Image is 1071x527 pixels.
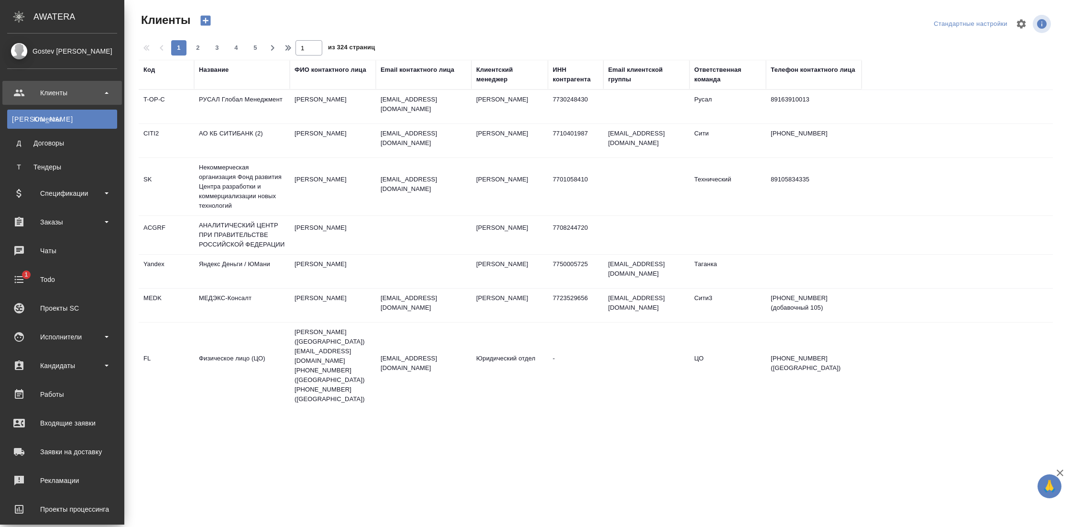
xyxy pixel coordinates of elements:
td: 7730248430 [548,90,603,123]
div: split button [931,17,1010,32]
td: ЦО [689,349,766,382]
a: Чаты [2,239,122,263]
div: Todo [7,272,117,287]
p: [PHONE_NUMBER] ([GEOGRAPHIC_DATA]) [771,354,857,373]
td: Некоммерческая организация Фонд развития Центра разработки и коммерциализации новых технологий [194,158,290,215]
td: АНАЛИТИЧЕСКИЙ ЦЕНТР ПРИ ПРАВИТЕЛЬСТВЕ РОССИЙСКОЙ ФЕДЕРАЦИИ [194,216,290,254]
td: [PERSON_NAME] [471,90,548,123]
div: Проекты процессинга [7,502,117,516]
a: 1Todo [2,268,122,292]
div: Договоры [12,138,112,148]
button: Создать [194,12,217,29]
a: Рекламации [2,469,122,493]
a: Работы [2,382,122,406]
div: ФИО контактного лица [295,65,366,75]
button: 5 [248,40,263,56]
p: [PHONE_NUMBER] [771,129,857,138]
div: Проекты SC [7,301,117,315]
span: 🙏 [1041,476,1058,496]
td: 7723529656 [548,289,603,322]
td: Юридический отдел [471,349,548,382]
div: Название [199,65,229,75]
span: 4 [229,43,244,53]
td: MEDK [139,289,194,322]
p: [EMAIL_ADDRESS][DOMAIN_NAME] [381,175,467,194]
td: [PERSON_NAME] [290,170,376,203]
td: Физическое лицо (ЦО) [194,349,290,382]
button: 2 [190,40,206,56]
div: Клиенты [7,86,117,100]
div: Исполнители [7,330,117,344]
td: - [548,349,603,382]
td: [PERSON_NAME] [471,289,548,322]
td: 7710401987 [548,124,603,157]
td: Русал [689,90,766,123]
p: [EMAIL_ADDRESS][DOMAIN_NAME] [381,293,467,313]
td: T-OP-C [139,90,194,123]
a: Входящие заявки [2,411,122,435]
td: 7701058410 [548,170,603,203]
div: Клиентский менеджер [476,65,543,84]
span: 5 [248,43,263,53]
div: Заявки на доставку [7,445,117,459]
td: МЕДЭКС-Консалт [194,289,290,322]
td: [EMAIL_ADDRESS][DOMAIN_NAME] [603,124,689,157]
td: [PERSON_NAME] [471,124,548,157]
td: Таганка [689,255,766,288]
p: 89105834335 [771,175,857,184]
div: Email контактного лица [381,65,454,75]
span: 2 [190,43,206,53]
span: Настроить таблицу [1010,12,1033,35]
td: [PERSON_NAME] [471,255,548,288]
div: Кандидаты [7,359,117,373]
td: [PERSON_NAME] [471,170,548,203]
td: [PERSON_NAME] [471,218,548,252]
td: SK [139,170,194,203]
div: Ответственная команда [694,65,761,84]
td: Сити [689,124,766,157]
div: Заказы [7,215,117,229]
td: FL [139,349,194,382]
td: [PERSON_NAME] [290,124,376,157]
span: из 324 страниц [328,42,375,56]
p: [EMAIL_ADDRESS][DOMAIN_NAME] [381,129,467,148]
a: Проекты процессинга [2,497,122,521]
div: Чаты [7,244,117,258]
td: [PERSON_NAME] [290,255,376,288]
button: 3 [209,40,225,56]
p: 89163910013 [771,95,857,104]
a: ДДоговоры [7,134,117,153]
div: Email клиентской группы [608,65,685,84]
td: Яндекс Деньги / ЮМани [194,255,290,288]
div: ИНН контрагента [553,65,599,84]
button: 🙏 [1038,474,1061,498]
button: 4 [229,40,244,56]
div: Тендеры [12,162,112,172]
td: Yandex [139,255,194,288]
div: Работы [7,387,117,402]
div: Рекламации [7,473,117,488]
div: Gostev [PERSON_NAME] [7,46,117,56]
p: [PHONE_NUMBER] (добавочный 105) [771,293,857,313]
td: [PERSON_NAME] [290,218,376,252]
span: Посмотреть информацию [1033,15,1053,33]
a: ТТендеры [7,157,117,177]
a: Проекты SC [2,296,122,320]
div: AWATERA [33,7,124,26]
td: АО КБ СИТИБАНК (2) [194,124,290,157]
p: [EMAIL_ADDRESS][DOMAIN_NAME] [381,95,467,114]
span: 1 [19,270,33,280]
td: Сити3 [689,289,766,322]
td: 7750005725 [548,255,603,288]
span: Клиенты [139,12,190,28]
td: [EMAIL_ADDRESS][DOMAIN_NAME] [603,255,689,288]
div: Клиенты [12,114,112,124]
td: CITI2 [139,124,194,157]
td: [PERSON_NAME] [290,90,376,123]
div: Код [143,65,155,75]
td: [PERSON_NAME] [290,289,376,322]
td: [PERSON_NAME] ([GEOGRAPHIC_DATA]) [EMAIL_ADDRESS][DOMAIN_NAME] [PHONE_NUMBER] ([GEOGRAPHIC_DATA])... [290,323,376,409]
div: Входящие заявки [7,416,117,430]
td: РУСАЛ Глобал Менеджмент [194,90,290,123]
p: [EMAIL_ADDRESS][DOMAIN_NAME] [381,354,467,373]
